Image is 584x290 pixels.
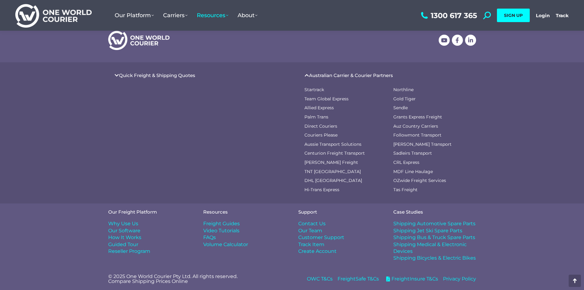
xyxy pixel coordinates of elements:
a: Our Team [298,227,381,234]
a: Shipping Jet Ski Spare Parts [393,227,476,234]
a: Northline [393,87,470,93]
a: Team Global Express [304,96,387,102]
span: Grants Express Freight [393,114,442,120]
span: Team Global Express [304,96,349,102]
a: 1300 617 365 [419,12,477,19]
a: [PERSON_NAME] Transport [393,141,470,148]
a: Track Item [298,241,381,248]
a: OWC T&Cs [307,276,333,282]
span: Our Team [298,227,322,234]
a: SIGN UP [497,9,530,22]
a: [PERSON_NAME] Freight [304,160,387,166]
a: Palm Trans [304,114,387,120]
span: [PERSON_NAME] Freight [304,160,358,166]
span: Video Tutorials [203,227,239,234]
span: Create Account [298,248,337,255]
a: MDF Line Haulage [393,169,470,175]
span: Our Platform [115,12,154,19]
h4: Support [298,210,381,214]
span: Guided Tour [108,241,138,248]
span: Track Item [298,241,324,248]
span: Shipping Jet Ski Spare Parts [393,227,462,234]
span: Gold Tiger [393,96,416,102]
a: Create Account [298,248,381,255]
a: Privacy Policy [443,276,476,282]
span: Direct Couriers [304,123,337,130]
a: Allied Express [304,105,387,111]
a: Carriers [158,6,192,25]
span: Resources [197,12,228,19]
span: Sendle [393,105,408,111]
span: Tas Freight [393,187,418,193]
a: Startrack [304,87,387,93]
span: Allied Express [304,105,334,111]
a: Shipping Automotive Spare Parts [393,220,476,227]
span: FreightInsure T&Cs [390,276,438,282]
a: Customer Support [298,234,381,241]
a: Sadleirs Transport [393,150,470,157]
span: Shipping Bus & Truck Spare Parts [393,234,475,241]
span: Shipping Medical & Electronic Devices [393,241,476,255]
a: Video Tutorials [203,227,286,234]
a: Australian Carrier & Courier Partners [309,73,393,78]
span: Carriers [163,12,188,19]
a: Contact Us [298,220,381,227]
span: Palm Trans [304,114,328,120]
a: Direct Couriers [304,123,387,130]
a: Our Platform [110,6,158,25]
span: TNT [GEOGRAPHIC_DATA] [304,169,361,175]
span: Shipping Automotive Spare Parts [393,220,475,227]
span: SIGN UP [504,13,523,18]
a: Our Software [108,227,191,234]
span: DHL [GEOGRAPHIC_DATA] [304,178,362,184]
a: Grants Express Freight [393,114,470,120]
a: Shipping Bicycles & Electric Bikes [393,255,476,261]
span: Centurion Freight Transport [304,150,365,157]
a: Resources [192,6,233,25]
a: Login [536,13,550,18]
a: Sendle [393,105,470,111]
a: Volume Calculator [203,241,286,248]
a: Track [556,13,569,18]
span: Our Software [108,227,140,234]
span: How It Works [108,234,141,241]
span: Freight Guides [203,220,240,227]
a: Reseller Program [108,248,191,255]
h4: Case Studies [393,210,476,214]
a: Shipping Bus & Truck Spare Parts [393,234,476,241]
span: Sadleirs Transport [393,150,432,157]
a: Hi-Trans Express [304,187,387,193]
a: Followmont Transport [393,132,470,138]
span: About [238,12,258,19]
a: OZwide Freight Services [393,178,470,184]
span: Customer Support [298,234,344,241]
a: Why Use Us [108,220,191,227]
p: © 2025 One World Courier Pty Ltd. All rights reserved. Compare Shipping Prices Online [108,274,286,284]
a: Couriers Please [304,132,387,138]
span: Followmont Transport [393,132,441,138]
a: FreightInsure T&Cs [384,276,438,282]
a: Aussie Transport Solutions [304,141,387,148]
span: Reseller Program [108,248,150,255]
span: Contact Us [298,220,326,227]
a: FAQs [203,234,286,241]
span: Startrack [304,87,324,93]
a: About [233,6,262,25]
a: Guided Tour [108,241,191,248]
a: CRL Express [393,160,470,166]
span: Couriers Please [304,132,338,138]
span: MDF Line Haulage [393,169,433,175]
a: How It Works [108,234,191,241]
img: One World Courier [15,3,92,28]
a: Auz Country Carriers [393,123,470,130]
a: Tas Freight [393,187,470,193]
a: Freight Guides [203,220,286,227]
a: FreightSafe T&Cs [338,276,379,282]
a: Gold Tiger [393,96,470,102]
h4: Resources [203,210,286,214]
span: OZwide Freight Services [393,178,446,184]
